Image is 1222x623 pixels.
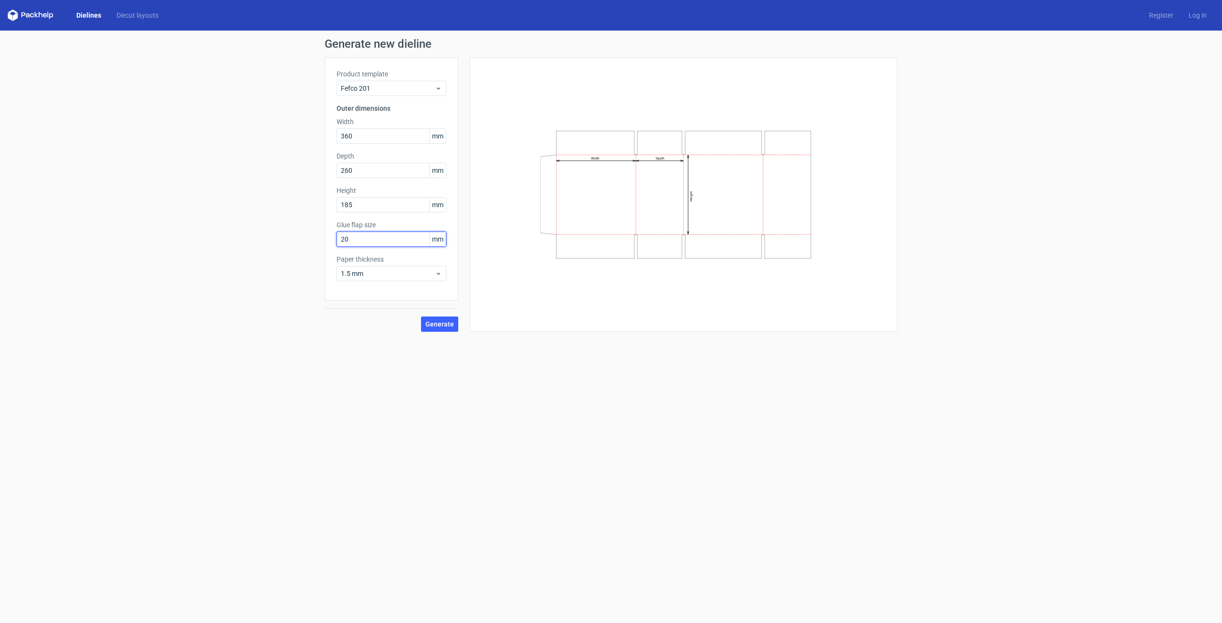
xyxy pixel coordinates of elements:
label: Glue flap size [337,220,446,230]
span: mm [429,129,446,143]
span: 1.5 mm [341,269,435,278]
text: Width [591,157,600,160]
text: Height [689,191,693,201]
a: Dielines [69,11,109,20]
h3: Outer dimensions [337,104,446,113]
a: Register [1141,11,1181,20]
span: mm [429,198,446,212]
button: Generate [421,317,458,332]
label: Depth [337,151,446,161]
span: mm [429,163,446,178]
label: Product template [337,69,446,79]
text: Depth [656,157,664,160]
a: Diecut layouts [109,11,166,20]
label: Width [337,117,446,127]
span: Generate [425,321,454,327]
span: mm [429,232,446,246]
a: Log in [1181,11,1214,20]
label: Height [337,186,446,195]
span: Fefco 201 [341,84,435,93]
h1: Generate new dieline [325,38,897,50]
label: Paper thickness [337,254,446,264]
